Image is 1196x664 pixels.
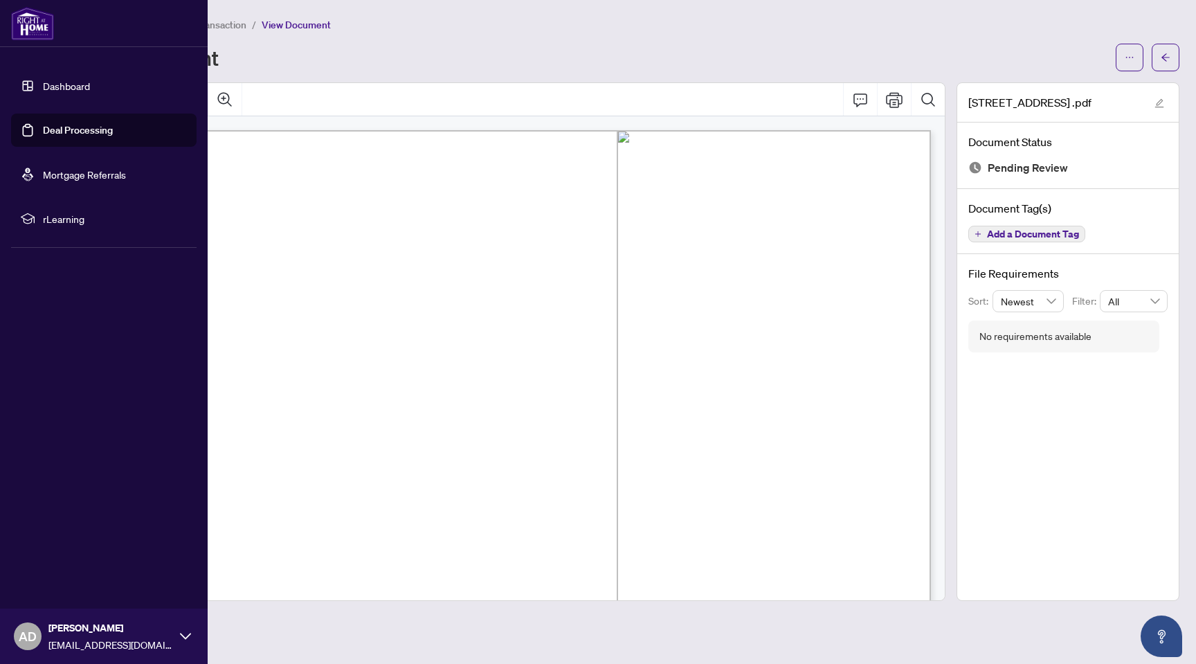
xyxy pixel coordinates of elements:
span: AD [19,627,37,646]
span: [STREET_ADDRESS] .pdf [968,94,1091,111]
span: [PERSON_NAME] [48,620,173,636]
button: Add a Document Tag [968,226,1085,242]
h4: Document Status [968,134,1168,150]
p: Sort: [968,294,993,309]
p: Filter: [1072,294,1100,309]
span: edit [1154,98,1164,108]
a: Deal Processing [43,124,113,136]
span: rLearning [43,211,187,226]
img: logo [11,7,54,40]
a: Mortgage Referrals [43,168,126,181]
span: View Document [262,19,331,31]
span: View Transaction [172,19,246,31]
img: Document Status [968,161,982,174]
span: ellipsis [1125,53,1134,62]
span: [EMAIL_ADDRESS][DOMAIN_NAME] [48,637,173,652]
div: No requirements available [979,329,1091,344]
h4: File Requirements [968,265,1168,282]
span: Newest [1001,291,1056,312]
h4: Document Tag(s) [968,200,1168,217]
button: Open asap [1141,616,1182,657]
li: / [252,17,256,33]
span: Pending Review [988,159,1068,177]
span: Add a Document Tag [987,229,1079,239]
span: arrow-left [1161,53,1170,62]
a: Dashboard [43,80,90,92]
span: plus [975,231,981,237]
span: All [1108,291,1159,312]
